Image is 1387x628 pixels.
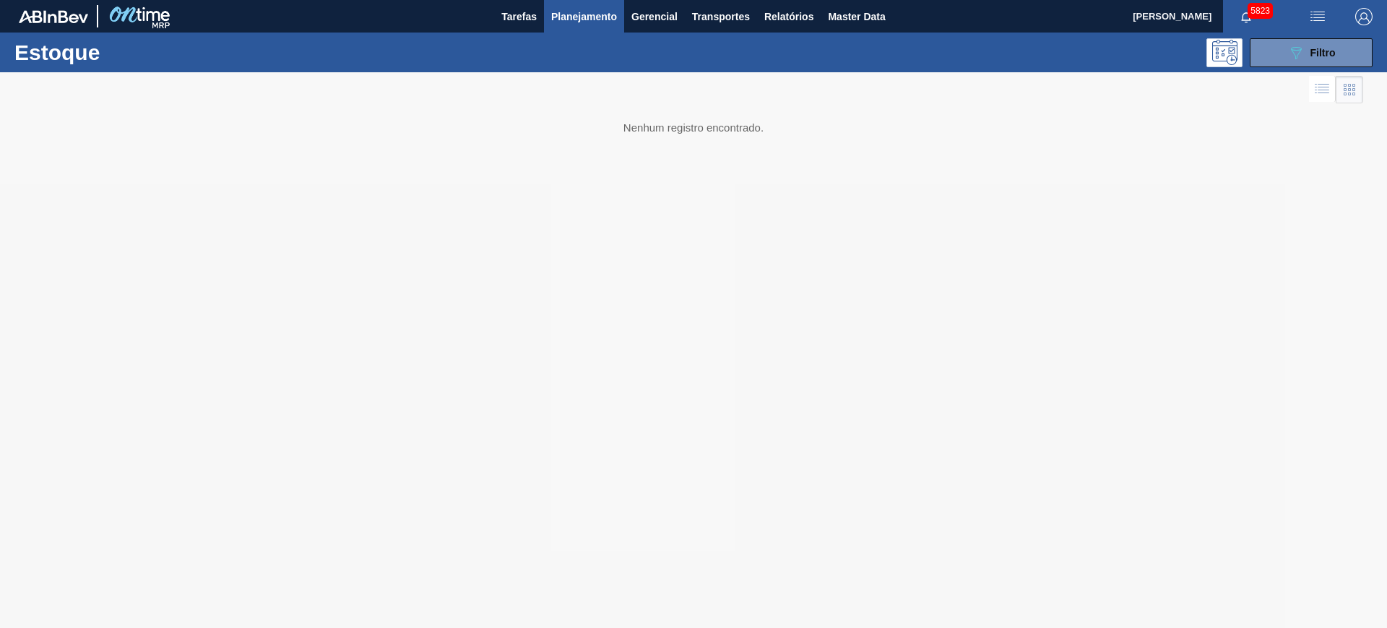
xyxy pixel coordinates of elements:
span: Master Data [828,8,885,25]
img: userActions [1309,8,1326,25]
span: Relatórios [764,8,813,25]
span: Tarefas [501,8,537,25]
img: Logout [1355,8,1373,25]
span: Filtro [1310,47,1336,59]
span: Planejamento [551,8,617,25]
span: Gerencial [631,8,678,25]
button: Notificações [1223,7,1269,27]
img: TNhmsLtSVTkK8tSr43FrP2fwEKptu5GPRR3wAAAABJRU5ErkJggg== [19,10,88,23]
h1: Estoque [14,44,230,61]
span: Transportes [692,8,750,25]
div: Pogramando: nenhum usuário selecionado [1206,38,1243,67]
span: 5823 [1248,3,1273,19]
button: Filtro [1250,38,1373,67]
